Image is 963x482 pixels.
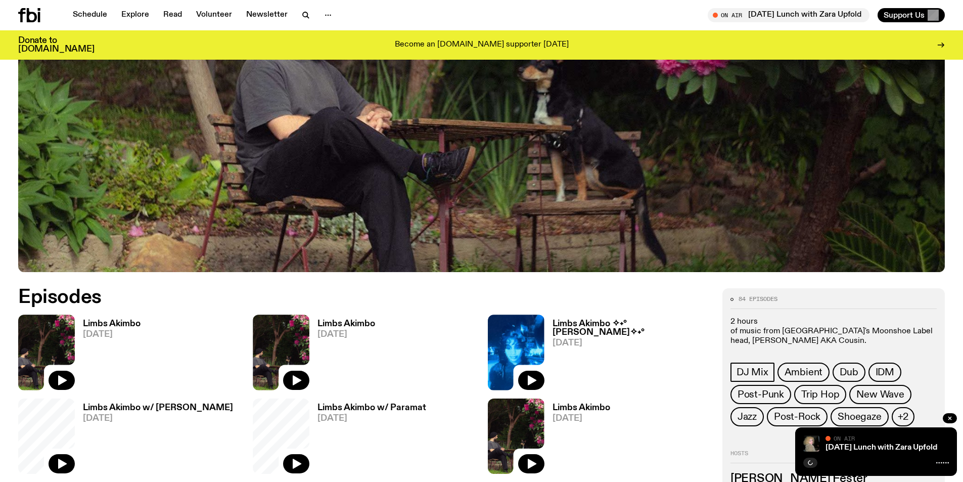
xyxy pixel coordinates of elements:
a: Dub [833,363,865,382]
a: Schedule [67,8,113,22]
span: Jazz [738,411,757,422]
a: Limbs Akimbo[DATE] [75,320,141,390]
a: Limbs Akimbo ✧˖°[PERSON_NAME]✧˖°[DATE] [544,320,710,390]
span: IDM [876,367,894,378]
span: Trip Hop [801,389,839,400]
span: +2 [898,411,909,422]
span: Shoegaze [838,411,881,422]
button: On Air[DATE] Lunch with Zara Upfold [708,8,869,22]
span: [DATE] [83,330,141,339]
img: Jackson sits at an outdoor table, legs crossed and gazing at a black and brown dog also sitting a... [18,315,75,390]
a: Newsletter [240,8,294,22]
span: [DATE] [317,330,375,339]
h2: Episodes [18,288,632,306]
span: DJ Mix [737,367,768,378]
span: Support Us [884,11,925,20]
h3: Limbs Akimbo w/ Paramat [317,404,426,412]
span: [DATE] [317,414,426,423]
a: Volunteer [190,8,238,22]
a: Jazz [730,407,764,426]
span: [DATE] [83,414,233,423]
span: Dub [840,367,858,378]
a: DJ Mix [730,363,774,382]
span: [DATE] [553,414,610,423]
p: Become an [DOMAIN_NAME] supporter [DATE] [395,40,569,50]
span: Post-Rock [774,411,820,422]
a: Limbs Akimbo[DATE] [309,320,375,390]
h3: Limbs Akimbo w/ [PERSON_NAME] [83,404,233,412]
span: 84 episodes [739,296,777,302]
button: Support Us [878,8,945,22]
a: Read [157,8,188,22]
a: New Wave [849,385,911,404]
span: Tune in live [719,11,864,19]
span: On Air [834,435,855,442]
a: Limbs Akimbo w/ [PERSON_NAME][DATE] [75,404,233,474]
a: Ambient [777,363,830,382]
h3: Limbs Akimbo [553,404,610,412]
a: Shoegaze [831,407,888,426]
a: Trip Hop [794,385,846,404]
span: [DATE] [553,339,710,347]
p: 2 hours of music from [GEOGRAPHIC_DATA]'s Moonshoe Label head, [PERSON_NAME] AKA Cousin. [730,317,937,346]
span: Post-Punk [738,389,784,400]
h2: Hosts [730,451,937,463]
h3: Limbs Akimbo ✧˖°[PERSON_NAME]✧˖° [553,320,710,337]
img: A digital camera photo of Zara looking to her right at the camera, smiling. She is wearing a ligh... [803,435,819,452]
a: IDM [868,363,901,382]
a: Post-Punk [730,385,791,404]
h3: Donate to [DOMAIN_NAME] [18,36,95,54]
a: Limbs Akimbo[DATE] [544,404,610,474]
a: Post-Rock [767,407,828,426]
h3: Limbs Akimbo [83,320,141,328]
span: New Wave [856,389,904,400]
img: Jackson sits at an outdoor table, legs crossed and gazing at a black and brown dog also sitting a... [488,399,544,474]
a: Explore [115,8,155,22]
a: [DATE] Lunch with Zara Upfold [826,444,937,452]
img: Jackson sits at an outdoor table, legs crossed and gazing at a black and brown dog also sitting a... [253,315,309,390]
button: +2 [892,407,915,426]
span: Ambient [785,367,823,378]
h3: Limbs Akimbo [317,320,375,328]
a: Limbs Akimbo w/ Paramat[DATE] [309,404,426,474]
